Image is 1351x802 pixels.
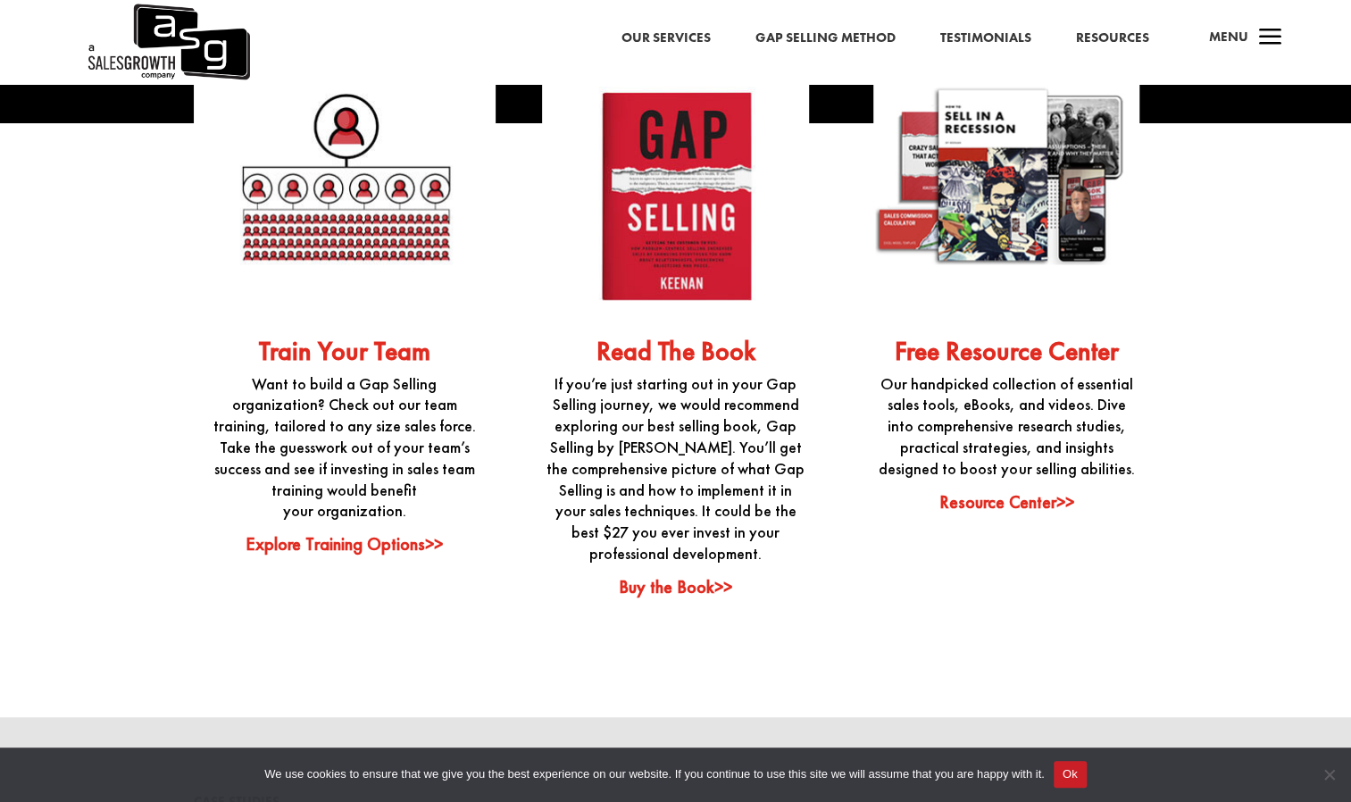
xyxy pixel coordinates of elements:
p: Want to build a Gap Selling organization? Check out our team training, tailored to any size sales... [212,373,478,522]
a: Read The Book [596,334,755,368]
span: No [1320,765,1338,783]
img: An organizational chart illustration showing a hierarchy with one larger red figure at the top, c... [212,44,478,310]
a: Resources [1076,27,1149,50]
p: Our handpicked collection of essential sales tools, eBooks, and videos. Dive into comprehensive r... [873,373,1139,480]
a: Gap Selling Method [755,27,896,50]
span: We use cookies to ensure that we give you the best experience on our website. If you continue to ... [264,765,1044,783]
a: Train Your Team [259,334,430,368]
p: If you’re just starting out in your Gap Selling journey, we would recommend exploring our best se... [542,373,808,564]
img: A collage of resources featured in the Gap Selling Free Resource Center, including an eBook title... [873,44,1139,310]
a: Testimonials [940,27,1031,50]
a: Resource Center>> [939,490,1074,514]
a: Explore Training Options>> [246,532,443,556]
a: Buy the Book>> [619,575,732,598]
span: a [1253,21,1288,56]
img: Cover of the book 'Gap Selling' by Keenan, featuring a bold red background with the title 'Gap Se... [542,44,808,310]
span: Menu [1209,28,1248,46]
button: Ok [1054,761,1087,788]
a: Our Services [621,27,711,50]
a: Free Resource Center [895,334,1119,368]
